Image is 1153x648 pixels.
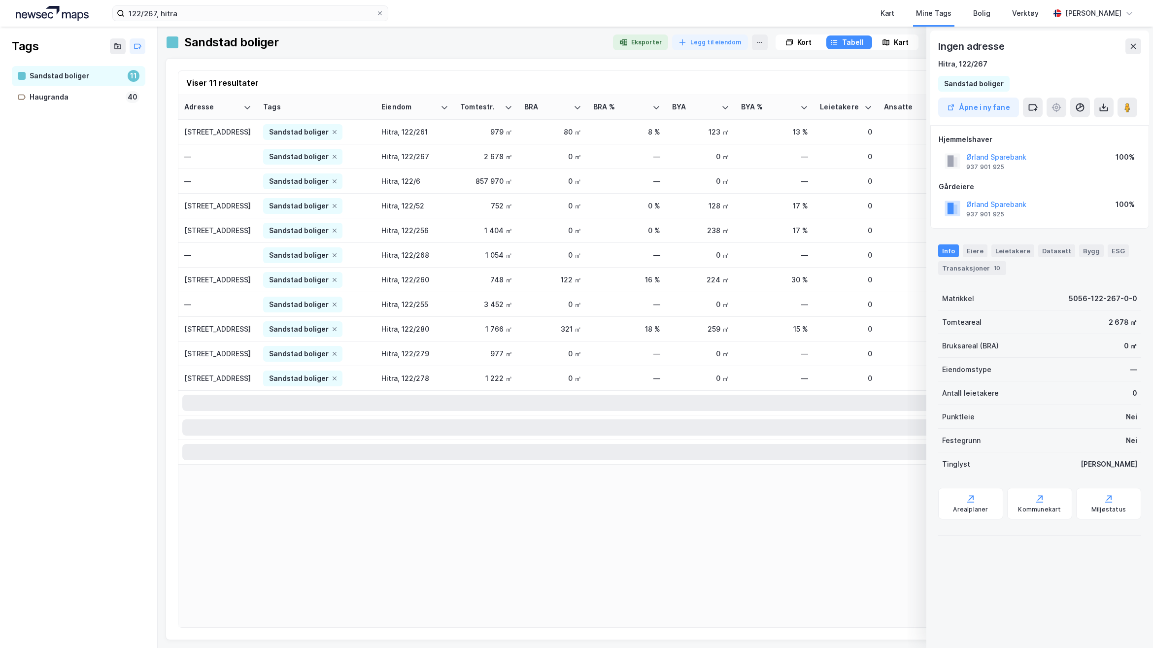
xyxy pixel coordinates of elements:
[184,299,251,309] div: —
[30,91,122,103] div: Haugranda
[992,263,1002,273] div: 10
[593,274,660,285] div: 16 %
[381,348,448,359] div: Hitra, 122/279
[944,78,1004,90] div: Sandstad boliger
[820,127,872,137] div: 0
[269,175,329,187] div: Sandstad boliger
[881,7,894,19] div: Kart
[128,70,139,82] div: 11
[460,102,501,112] div: Tomtestr.
[942,340,999,352] div: Bruksareal (BRA)
[1104,601,1153,648] div: Kontrollprogram for chat
[460,250,512,260] div: 1 054 ㎡
[381,373,448,383] div: Hitra, 122/278
[184,201,251,211] div: [STREET_ADDRESS]
[820,201,872,211] div: 0
[1018,506,1061,513] div: Kommunekart
[938,58,987,70] div: Hitra, 122/267
[460,274,512,285] div: 748 ㎡
[938,38,1006,54] div: Ingen adresse
[916,7,951,19] div: Mine Tags
[820,102,860,112] div: Leietakere
[820,225,872,236] div: 0
[524,225,581,236] div: 0 ㎡
[820,250,872,260] div: 0
[1104,601,1153,648] iframe: Chat Widget
[381,324,448,334] div: Hitra, 122/280
[269,200,329,212] div: Sandstad boliger
[184,102,239,112] div: Adresse
[460,373,512,383] div: 1 222 ㎡
[269,126,329,138] div: Sandstad boliger
[741,324,808,334] div: 15 %
[894,36,909,48] div: Kart
[1126,435,1137,446] div: Nei
[524,127,581,137] div: 80 ㎡
[1012,7,1039,19] div: Verktøy
[938,261,1006,275] div: Transaksjoner
[884,299,936,309] div: 0
[524,102,570,112] div: BRA
[1124,340,1137,352] div: 0 ㎡
[672,348,729,359] div: 0 ㎡
[460,176,512,186] div: 857 970 ㎡
[938,98,1019,117] button: Åpne i ny fane
[942,316,982,328] div: Tomteareal
[942,411,975,423] div: Punktleie
[942,387,999,399] div: Antall leietakere
[524,250,581,260] div: 0 ㎡
[381,176,448,186] div: Hitra, 122/6
[741,176,808,186] div: —
[381,151,448,162] div: Hitra, 122/267
[381,225,448,236] div: Hitra, 122/256
[460,324,512,334] div: 1 766 ㎡
[741,299,808,309] div: —
[1108,244,1129,257] div: ESG
[524,373,581,383] div: 0 ㎡
[593,225,660,236] div: 0 %
[942,293,974,305] div: Matrikkel
[820,299,872,309] div: 0
[884,151,936,162] div: 0
[884,102,924,112] div: Ansatte
[884,373,936,383] div: 0
[184,151,251,162] div: —
[741,151,808,162] div: —
[460,348,512,359] div: 977 ㎡
[1116,199,1135,210] div: 100%
[30,70,124,82] div: Sandstad boliger
[184,127,251,137] div: [STREET_ADDRESS]
[741,373,808,383] div: —
[269,348,329,360] div: Sandstad boliger
[593,127,660,137] div: 8 %
[593,299,660,309] div: —
[1132,387,1137,399] div: 0
[381,102,437,112] div: Eiendom
[613,34,668,50] button: Eksporter
[593,151,660,162] div: —
[672,151,729,162] div: 0 ㎡
[12,66,145,86] a: Sandstad boliger11
[269,274,329,286] div: Sandstad boliger
[672,373,729,383] div: 0 ㎡
[381,201,448,211] div: Hitra, 122/52
[184,373,251,383] div: [STREET_ADDRESS]
[939,134,1141,145] div: Hjemmelshaver
[1109,316,1137,328] div: 2 678 ㎡
[263,102,370,112] div: Tags
[593,102,648,112] div: BRA %
[269,323,329,335] div: Sandstad boliger
[524,176,581,186] div: 0 ㎡
[381,250,448,260] div: Hitra, 122/268
[884,176,936,186] div: 0
[672,176,729,186] div: 0 ㎡
[593,201,660,211] div: 0 %
[672,127,729,137] div: 123 ㎡
[125,6,376,21] input: Søk på adresse, matrikkel, gårdeiere, leietakere eller personer
[672,299,729,309] div: 0 ㎡
[797,36,812,48] div: Kort
[593,250,660,260] div: —
[1069,293,1137,305] div: 5056-122-267-0-0
[942,458,970,470] div: Tinglyst
[184,250,251,260] div: —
